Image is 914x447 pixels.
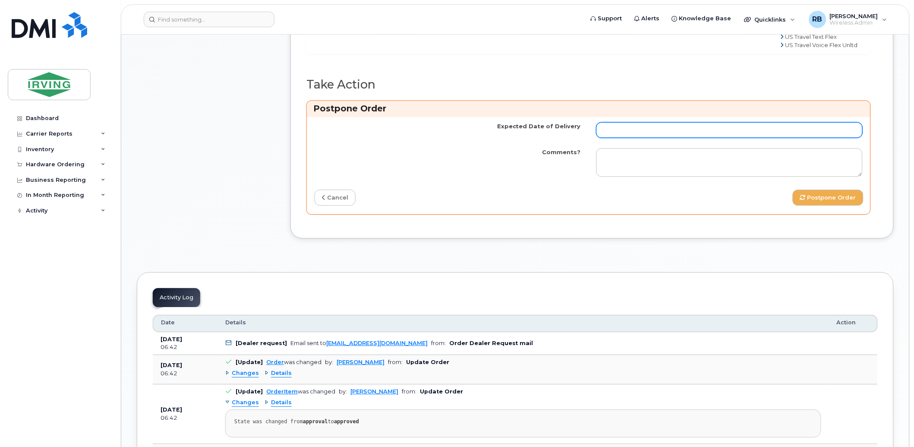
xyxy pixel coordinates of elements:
b: [Dealer request] [236,340,287,346]
div: Quicklinks [738,11,801,28]
span: Date [161,319,175,327]
label: Comments? [542,148,581,156]
span: from: [388,359,403,365]
span: from: [402,388,416,395]
div: 06:42 [161,343,210,351]
a: [PERSON_NAME] [350,388,398,395]
div: State was changed from to [234,418,812,425]
b: Update Order [406,359,449,365]
a: Support [585,10,628,27]
div: Roberts, Brad [803,11,893,28]
span: Quicklinks [755,16,786,23]
b: Update Order [420,388,463,395]
span: Changes [232,399,259,407]
b: Order Dealer Request mail [449,340,533,346]
div: was changed [266,388,335,395]
span: [PERSON_NAME] [830,13,878,19]
span: US Travel Voice Flex Unltd [785,41,858,48]
b: [DATE] [161,406,182,413]
strong: approved [334,418,359,425]
a: [PERSON_NAME] [337,359,385,365]
label: Expected Date of Delivery [497,122,581,130]
b: [DATE] [161,336,182,342]
span: Wireless Admin [830,19,878,26]
th: Action [829,315,878,332]
div: 06:42 [161,370,210,377]
span: Details [271,369,292,377]
button: Postpone Order [793,190,864,206]
span: from: [431,340,446,346]
a: [EMAIL_ADDRESS][DOMAIN_NAME] [326,340,428,346]
a: Knowledge Base [666,10,738,27]
span: Details [225,319,246,327]
h3: Postpone Order [313,103,864,114]
div: 06:42 [161,414,210,422]
span: US Travel Text Flex [785,33,837,40]
span: Support [598,14,622,23]
div: Email sent to [290,340,428,346]
strong: approval [303,418,328,425]
b: [DATE] [161,362,182,368]
input: Find something... [144,12,274,27]
span: RB [813,14,823,25]
b: [Update] [236,359,263,365]
span: by: [325,359,333,365]
span: Knowledge Base [679,14,731,23]
a: Alerts [628,10,666,27]
div: was changed [266,359,321,365]
b: [Update] [236,388,263,395]
span: Alerts [642,14,660,23]
h2: Take Action [306,78,871,91]
a: OrderItem [266,388,298,395]
span: Changes [232,369,259,377]
a: Order [266,359,284,365]
a: cancel [315,190,356,206]
span: Details [271,399,292,407]
span: by: [339,388,347,395]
